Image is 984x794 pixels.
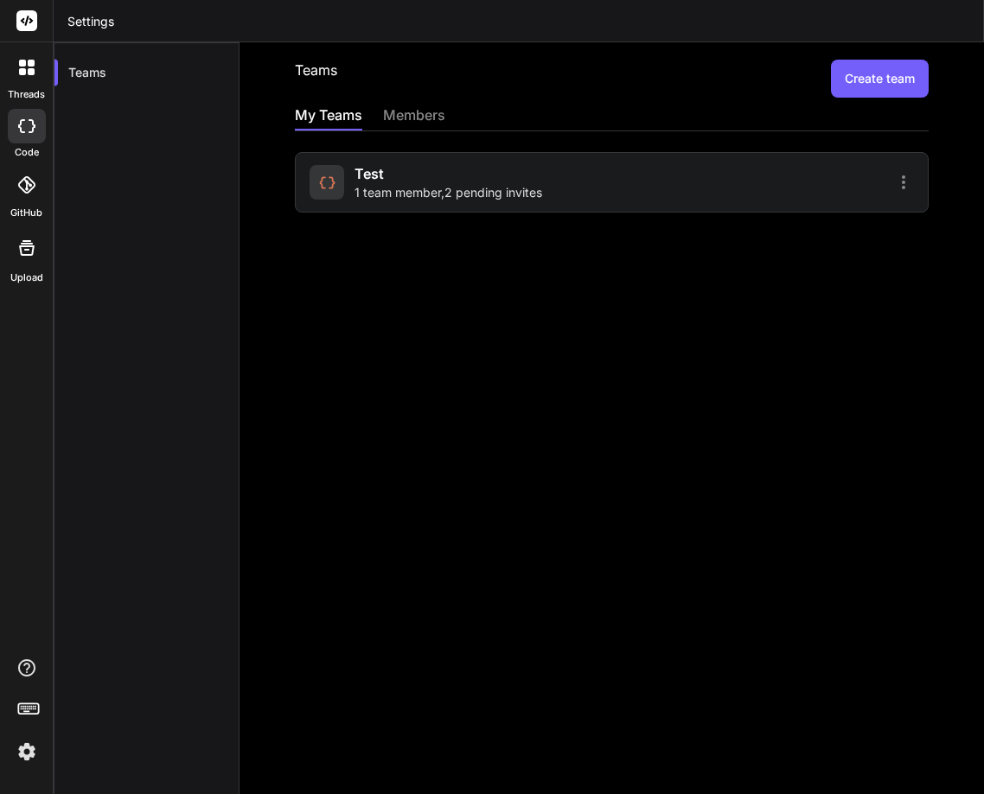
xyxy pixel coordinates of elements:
div: members [383,105,445,129]
img: settings [12,737,42,766]
div: Teams [54,54,239,92]
button: Create team [831,60,929,98]
label: code [15,145,39,160]
label: threads [8,87,45,102]
span: test [355,163,384,184]
h2: Teams [295,60,337,98]
label: Upload [10,270,43,285]
span: 1 team member , 2 pending invites [355,184,542,201]
label: GitHub [10,206,42,220]
div: My Teams [295,105,362,129]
